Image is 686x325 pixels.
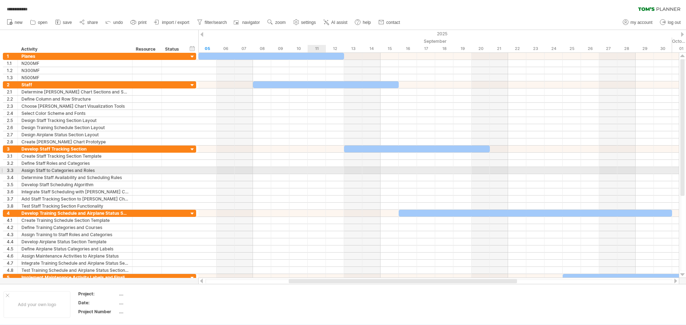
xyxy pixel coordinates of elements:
div: Resource [136,46,158,53]
div: Tuesday, 9 September 2025 [271,45,289,52]
div: N300MF [21,67,129,74]
span: my account [631,20,652,25]
span: undo [113,20,123,25]
div: Assign Staff to Categories and Roles [21,167,129,174]
div: 3.4 [7,174,18,181]
div: 3.6 [7,188,18,195]
span: save [63,20,72,25]
div: Thursday, 11 September 2025 [308,45,326,52]
div: Assign Training to Staff Roles and Categories [21,231,129,238]
div: Project: [78,291,118,297]
div: 3 [7,146,18,152]
a: save [53,18,74,27]
a: filter/search [195,18,229,27]
span: zoom [275,20,285,25]
div: 4.2 [7,224,18,231]
span: open [38,20,48,25]
div: Thursday, 25 September 2025 [563,45,581,52]
div: Design Staff Tracking Section Layout [21,117,129,124]
a: zoom [265,18,288,27]
div: Saturday, 6 September 2025 [217,45,235,52]
div: Integrate Staff Scheduling with [PERSON_NAME] Chart [21,188,129,195]
span: print [138,20,146,25]
div: Monday, 29 September 2025 [636,45,654,52]
div: 1.2 [7,67,18,74]
a: my account [621,18,655,27]
div: 5 [7,274,18,281]
a: open [28,18,50,27]
span: import / export [162,20,189,25]
div: Project Number [78,309,118,315]
div: .... [119,309,179,315]
div: Create [PERSON_NAME] Chart Prototype [21,138,129,145]
a: log out [658,18,683,27]
div: Planes [21,53,129,60]
div: 3.3 [7,167,18,174]
div: Tuesday, 16 September 2025 [399,45,417,52]
a: navigator [233,18,262,27]
span: log out [668,20,681,25]
div: Design Airplane Status Section Layout [21,131,129,138]
div: 4.5 [7,245,18,252]
div: Sunday, 28 September 2025 [617,45,636,52]
div: Define Training Categories and Courses [21,224,129,231]
a: print [129,18,149,27]
div: 2.5 [7,117,18,124]
span: help [363,20,371,25]
div: .... [119,291,179,297]
div: Develop Airplane Status Section Template [21,238,129,245]
div: Tuesday, 30 September 2025 [654,45,672,52]
div: Develop Staff Scheduling Algorithm [21,181,129,188]
div: Define Staff Roles and Categories [21,160,129,167]
div: 2.3 [7,103,18,110]
span: filter/search [205,20,227,25]
div: September 2025 [125,37,672,45]
div: Wednesday, 17 September 2025 [417,45,435,52]
span: contact [386,20,400,25]
div: Saturday, 20 September 2025 [472,45,490,52]
div: 2 [7,81,18,88]
div: Select Color Scheme and Fonts [21,110,129,117]
div: 4.1 [7,217,18,224]
div: Friday, 26 September 2025 [581,45,599,52]
div: Activity [21,46,128,53]
div: Monday, 22 September 2025 [508,45,526,52]
div: Choose [PERSON_NAME] Chart Visualization Tools [21,103,129,110]
a: AI assist [322,18,349,27]
div: Create Training Schedule Section Template [21,217,129,224]
a: help [353,18,373,27]
div: Date: [78,300,118,306]
div: Friday, 5 September 2025 [198,45,217,52]
div: Create Staff Tracking Section Template [21,153,129,159]
div: Determine Staff Availability and Scheduling Rules [21,174,129,181]
div: 2.8 [7,138,18,145]
div: 3.2 [7,160,18,167]
div: Integrate Training Schedule and Airplane Status Sections with [PERSON_NAME] Chart [21,260,129,266]
div: 1 [7,53,18,60]
div: 1.3 [7,74,18,81]
span: new [15,20,23,25]
div: 2.1 [7,88,18,95]
div: Test Training Schedule and Airplane Status Section Functionality [21,267,129,274]
div: Sunday, 21 September 2025 [490,45,508,52]
div: Sunday, 7 September 2025 [235,45,253,52]
div: Add your own logo [4,291,70,318]
div: Saturday, 27 September 2025 [599,45,617,52]
span: navigator [242,20,260,25]
div: 4.7 [7,260,18,266]
div: Add Staff Tracking Section to [PERSON_NAME] Chart Prototype [21,195,129,202]
div: 2.4 [7,110,18,117]
div: Monday, 8 September 2025 [253,45,271,52]
div: Define Column and Row Structure [21,96,129,102]
div: 2.6 [7,124,18,131]
div: 4 [7,210,18,217]
div: N200MF [21,60,129,67]
a: import / export [152,18,192,27]
div: N500MF [21,74,129,81]
div: Wednesday, 24 September 2025 [545,45,563,52]
div: Define Airplane Status Categories and Labels [21,245,129,252]
div: .... [119,300,179,306]
div: 2.7 [7,131,18,138]
div: Assign Maintenance Activities to Airplane Status [21,253,129,259]
div: 3.8 [7,203,18,209]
